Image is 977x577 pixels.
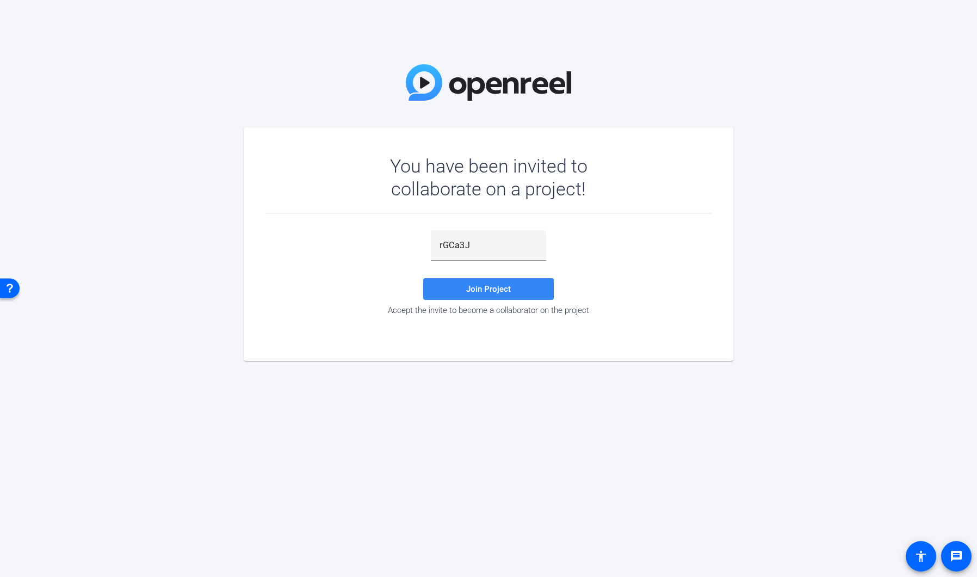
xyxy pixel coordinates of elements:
[358,155,619,200] div: You have been invited to collaborate on a project!
[440,239,537,252] input: Password
[406,64,571,101] img: OpenReel Logo
[265,305,712,315] div: Accept the invite to become a collaborator on the project
[950,550,963,563] mat-icon: message
[466,284,511,294] span: Join Project
[914,550,927,563] mat-icon: accessibility
[423,278,554,300] button: Join Project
